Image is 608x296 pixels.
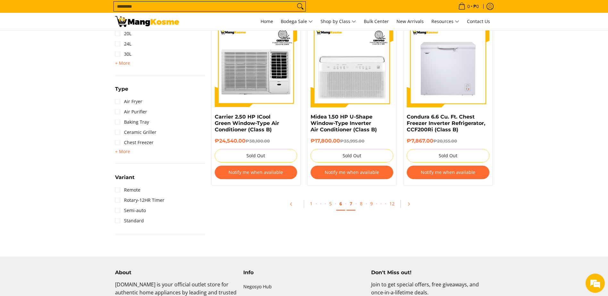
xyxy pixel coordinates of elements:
[261,18,273,24] span: Home
[467,18,490,24] span: Contact Us
[366,201,367,207] span: ·
[311,149,393,162] button: Sold Out
[115,205,146,216] a: Semi-auto
[115,269,237,276] h4: About
[361,13,392,30] a: Bulk Center
[376,201,377,207] span: ·
[115,148,130,155] summary: Open
[346,197,355,210] a: 7
[336,197,345,210] a: 6
[215,25,297,107] img: Carrier 2.50 HP ICool Green Window-Type Air Conditioner (Class B)
[281,18,313,26] span: Bodega Sale
[115,61,130,66] span: + More
[317,13,359,30] a: Shop by Class
[325,201,326,207] span: ·
[393,13,427,30] a: New Arrivals
[340,138,364,144] del: ₱35,995.00
[386,197,398,210] a: 12
[115,86,128,96] summary: Open
[115,195,164,205] a: Rotary-12HR Timer
[115,127,156,137] a: Ceramic Griller
[407,166,489,179] button: Notify me when available
[115,175,135,185] summary: Open
[464,13,493,30] a: Contact Us
[407,25,489,107] img: Condura 6.6 Cu. Ft. Chest Freezer Inverter Refrigerator, CCF200Ri (Class B)
[407,138,489,144] h6: ₱7,867.00
[115,117,149,127] a: Baking Tray
[215,166,297,179] button: Notify me when available
[364,18,389,24] span: Bulk Center
[215,114,279,133] a: Carrier 2.50 HP ICool Green Window-Type Air Conditioner (Class B)
[257,13,276,30] a: Home
[466,4,471,9] span: 0
[115,16,179,27] img: Class B Class B | Page 7 | Mang Kosme
[186,13,493,30] nav: Main Menu
[246,138,270,144] del: ₱38,100.00
[243,269,365,276] h4: Info
[321,18,356,26] span: Shop by Class
[115,59,130,67] summary: Open
[407,114,485,133] a: Condura 6.6 Cu. Ft. Chest Freezer Inverter Refrigerator, CCF200Ri (Class B)
[433,138,457,144] del: ₱20,155.00
[357,197,366,210] a: 8
[215,149,297,162] button: Sold Out
[456,3,481,10] span: •
[243,281,365,293] a: Negosyo Hub
[367,197,376,210] a: 9
[355,201,357,207] span: ·
[115,39,131,49] a: 24L
[278,13,316,30] a: Bodega Sale
[407,149,489,162] button: Sold Out
[311,25,393,107] img: Midea 1.50 HP U-Shape Window-Type Inverter Air Conditioner (Class B)
[307,197,316,210] a: 1
[396,18,424,24] span: New Arrivals
[115,86,128,92] span: Type
[115,96,142,107] a: Air Fryer
[335,201,336,207] span: ·
[115,49,131,59] a: 30L
[311,166,393,179] button: Notify me when available
[377,197,385,210] span: ·
[215,138,297,144] h6: ₱24,540.00
[428,13,462,30] a: Resources
[295,2,305,11] button: Search
[115,137,154,148] a: Chest Freezer
[385,201,386,207] span: ·
[115,175,135,180] span: Variant
[115,107,147,117] a: Air Purifier
[431,18,459,26] span: Resources
[317,197,325,210] span: ·
[316,201,317,207] span: ·
[115,149,130,154] span: + More
[208,195,496,216] ul: Pagination
[115,216,144,226] a: Standard
[371,269,493,276] h4: Don't Miss out!
[345,201,346,207] span: ·
[326,197,335,210] a: 5
[472,4,480,9] span: ₱0
[311,138,393,144] h6: ₱17,800.00
[115,185,140,195] a: Remote
[311,114,377,133] a: Midea 1.50 HP U-Shape Window-Type Inverter Air Conditioner (Class B)
[115,29,131,39] a: 20L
